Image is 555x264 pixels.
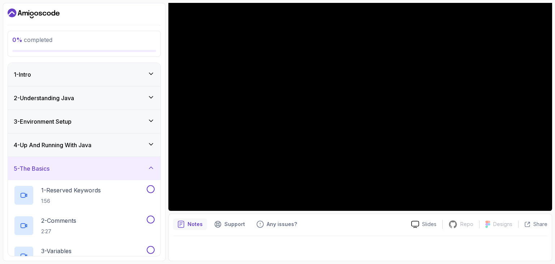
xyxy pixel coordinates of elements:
p: Repo [460,221,473,228]
h3: 1 - Intro [14,70,31,79]
button: 1-Reserved Keywords1:56 [14,185,155,205]
p: Any issues? [267,221,297,228]
button: 5-The Basics [8,157,160,180]
button: 1-Intro [8,63,160,86]
p: 3 - Variables [41,247,72,255]
p: Designs [493,221,512,228]
p: 1 - Reserved Keywords [41,186,101,195]
button: 2-Understanding Java [8,86,160,110]
button: 3-Environment Setup [8,110,160,133]
p: Support [224,221,245,228]
h3: 2 - Understanding Java [14,94,74,102]
span: completed [12,36,52,43]
button: notes button [173,218,207,230]
p: 1:56 [41,197,101,205]
p: Notes [188,221,203,228]
h3: 4 - Up And Running With Java [14,141,91,149]
button: Support button [210,218,249,230]
button: 2-Comments2:27 [14,216,155,236]
p: 2:27 [41,228,76,235]
span: 0 % [12,36,22,43]
button: Feedback button [252,218,301,230]
a: Dashboard [8,8,60,19]
button: 4-Up And Running With Java [8,133,160,157]
h3: 3 - Environment Setup [14,117,72,126]
a: Slides [405,221,442,228]
h3: 5 - The Basics [14,164,50,173]
p: Share [533,221,547,228]
p: 2 - Comments [41,216,76,225]
button: Share [518,221,547,228]
p: Slides [422,221,436,228]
